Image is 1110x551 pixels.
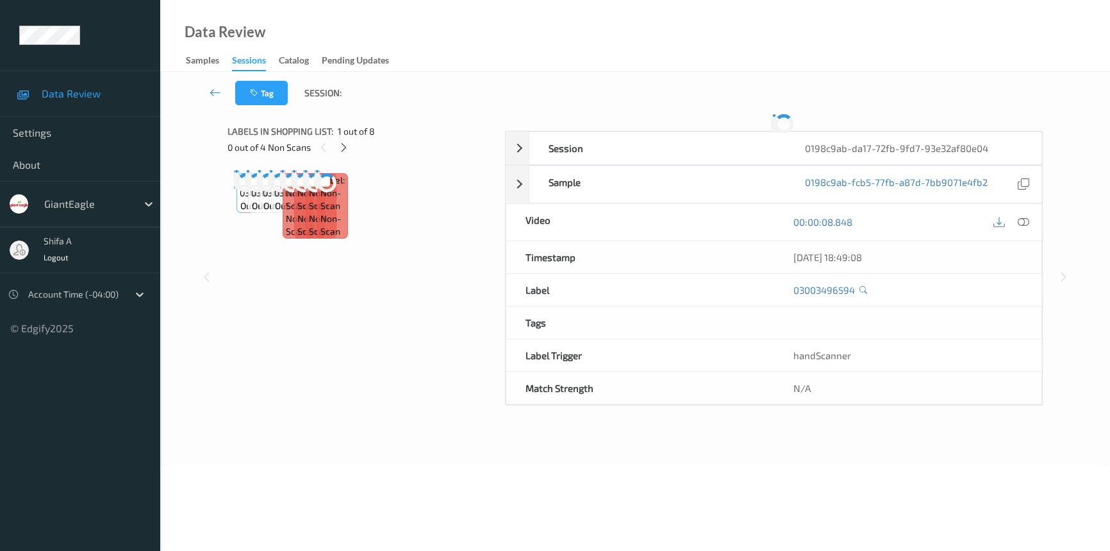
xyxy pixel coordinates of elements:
a: Catalog [279,52,322,70]
span: out-of-scope [275,199,331,212]
div: 0 out of 4 Non Scans [228,139,497,155]
span: Label: Non-Scan [320,174,345,212]
span: non-scan [320,212,345,238]
span: 1 out of 8 [338,125,375,138]
span: Label: Non-Scan [286,174,310,212]
a: Samples [186,52,232,70]
div: Label Trigger [506,339,774,371]
div: Session0198c9ab-da17-72fb-9fd7-93e32af80e04 [506,131,1042,165]
span: Labels in shopping list: [228,125,333,138]
div: Session [529,132,786,164]
a: Pending Updates [322,52,402,70]
div: Label [506,274,774,306]
div: [DATE] 18:49:08 [793,251,1023,264]
span: out-of-scope [263,199,319,212]
div: Timestamp [506,241,774,273]
div: Match Strength [506,372,774,404]
a: 00:00:08.848 [793,216,852,228]
div: Tags [506,307,774,339]
div: Sample0198c9ab-fcb5-77fb-a87d-7bb9071e4fb2 [506,165,1042,203]
a: 0198c9ab-fcb5-77fb-a87d-7bb9071e4fb2 [805,176,988,193]
a: 03003496594 [793,284,855,296]
div: Pending Updates [322,54,389,70]
span: non-scan [286,212,310,238]
span: Label: Non-Scan [297,174,322,212]
span: out-of-scope [252,199,308,212]
div: Samples [186,54,219,70]
div: Sessions [232,54,266,71]
div: handScanner [774,339,1042,371]
span: Label: Non-Scan [309,174,333,212]
div: 0198c9ab-da17-72fb-9fd7-93e32af80e04 [786,132,1042,164]
div: Video [506,204,774,241]
span: non-scan [297,212,322,238]
button: Tag [235,81,288,105]
span: Session: [304,87,342,99]
a: Sessions [232,52,279,71]
div: Data Review [185,26,265,38]
div: Sample [529,166,786,203]
span: out-of-scope [240,199,296,212]
div: N/A [774,372,1042,404]
div: Catalog [279,54,309,70]
span: non-scan [309,212,333,238]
